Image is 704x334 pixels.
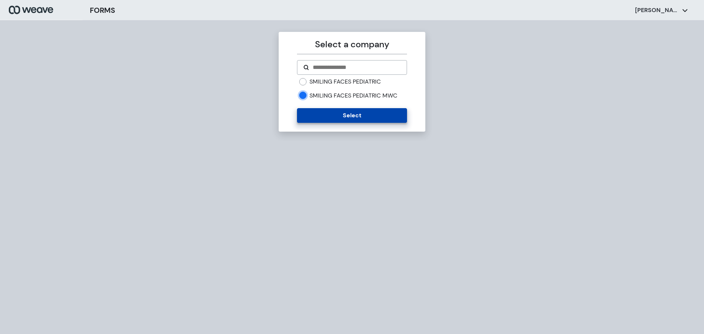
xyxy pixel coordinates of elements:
label: SMILING FACES PEDIATRIC MWC [309,92,397,100]
label: SMILING FACES PEDIATRIC [309,78,381,86]
button: Select [297,108,407,123]
p: Select a company [297,38,407,51]
p: [PERSON_NAME] [635,6,679,14]
input: Search [312,63,400,72]
h3: FORMS [90,5,115,16]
